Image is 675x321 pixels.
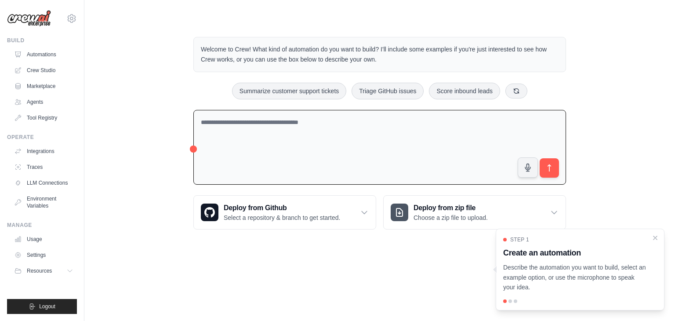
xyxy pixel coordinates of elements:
a: Marketplace [11,79,77,93]
a: Usage [11,232,77,246]
div: Operate [7,134,77,141]
h3: Create an automation [503,247,646,259]
a: Environment Variables [11,192,77,213]
p: Welcome to Crew! What kind of automation do you want to build? I'll include some examples if you'... [201,44,559,65]
p: Choose a zip file to upload. [414,213,488,222]
p: Describe the automation you want to build, select an example option, or use the microphone to spe... [503,263,646,292]
span: Step 1 [510,236,529,243]
a: Automations [11,47,77,62]
a: Traces [11,160,77,174]
h3: Deploy from zip file [414,203,488,213]
img: Logo [7,10,51,27]
a: LLM Connections [11,176,77,190]
p: Select a repository & branch to get started. [224,213,340,222]
h3: Deploy from Github [224,203,340,213]
div: Build [7,37,77,44]
button: Triage GitHub issues [352,83,424,99]
a: Integrations [11,144,77,158]
a: Tool Registry [11,111,77,125]
button: Score inbound leads [429,83,500,99]
span: Logout [39,303,55,310]
a: Crew Studio [11,63,77,77]
button: Resources [11,264,77,278]
span: Resources [27,267,52,274]
div: Manage [7,222,77,229]
button: Logout [7,299,77,314]
a: Settings [11,248,77,262]
button: Close walkthrough [652,234,659,241]
a: Agents [11,95,77,109]
button: Summarize customer support tickets [232,83,346,99]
